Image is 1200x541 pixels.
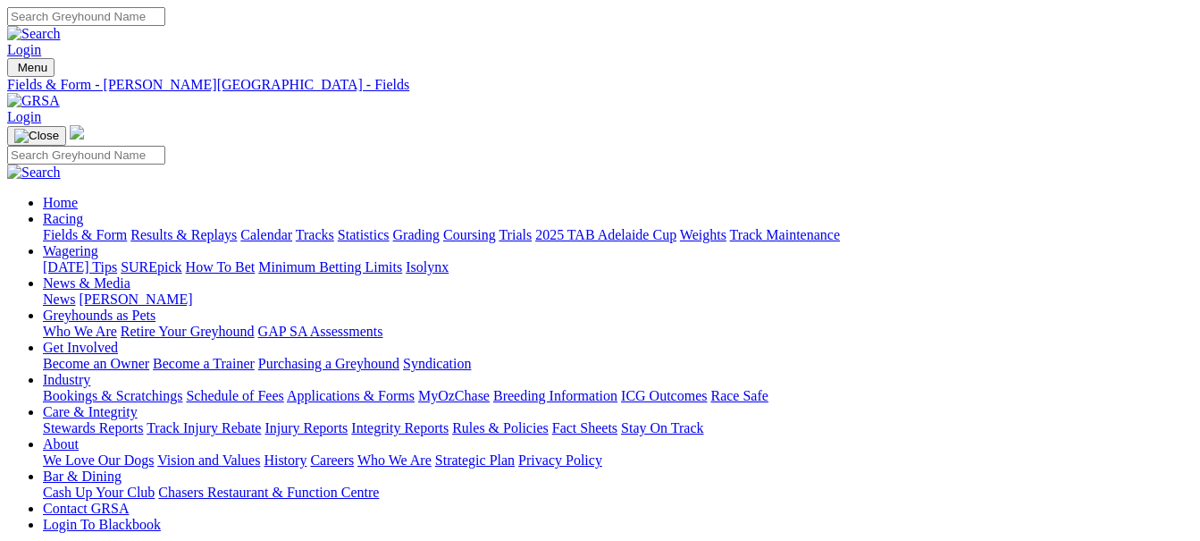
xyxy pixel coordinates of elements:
a: Applications & Forms [287,388,415,403]
a: Fields & Form - [PERSON_NAME][GEOGRAPHIC_DATA] - Fields [7,77,1193,93]
a: Login [7,42,41,57]
a: Get Involved [43,340,118,355]
a: Stewards Reports [43,420,143,435]
a: Tracks [296,227,334,242]
a: Results & Replays [130,227,237,242]
a: About [43,436,79,452]
a: Bookings & Scratchings [43,388,182,403]
a: Home [43,195,78,210]
div: Racing [43,227,1193,243]
a: Coursing [443,227,496,242]
a: Become an Owner [43,356,149,371]
a: Stay On Track [621,420,703,435]
div: Industry [43,388,1193,404]
img: logo-grsa-white.png [70,125,84,139]
a: Cash Up Your Club [43,485,155,500]
a: Racing [43,211,83,226]
button: Toggle navigation [7,58,55,77]
a: Breeding Information [493,388,617,403]
a: Login [7,109,41,124]
a: Wagering [43,243,98,258]
a: How To Bet [186,259,256,275]
img: Close [14,129,59,143]
a: We Love Our Dogs [43,452,154,468]
a: Vision and Values [157,452,260,468]
button: Toggle navigation [7,126,66,146]
a: Trials [499,227,532,242]
a: Strategic Plan [435,452,515,468]
a: Become a Trainer [153,356,255,371]
div: News & Media [43,292,1193,308]
a: Race Safe [710,388,768,403]
a: 2025 TAB Adelaide Cup [535,227,676,242]
a: Bar & Dining [43,469,122,484]
a: Chasers Restaurant & Function Centre [158,485,379,500]
div: Greyhounds as Pets [43,324,1193,340]
a: Privacy Policy [518,452,602,468]
a: Rules & Policies [452,420,549,435]
img: GRSA [7,93,60,109]
img: Search [7,26,61,42]
a: Injury Reports [264,420,348,435]
a: Contact GRSA [43,501,129,516]
a: Fact Sheets [552,420,617,435]
a: Track Injury Rebate [147,420,261,435]
a: Fields & Form [43,227,127,242]
a: Grading [393,227,440,242]
span: Menu [18,61,47,74]
a: Login To Blackbook [43,517,161,532]
a: Retire Your Greyhound [121,324,255,339]
a: Who We Are [43,324,117,339]
input: Search [7,146,165,165]
a: Calendar [240,227,292,242]
div: Care & Integrity [43,420,1193,436]
a: Weights [680,227,726,242]
a: [DATE] Tips [43,259,117,275]
a: Schedule of Fees [186,388,283,403]
a: Integrity Reports [351,420,449,435]
div: Wagering [43,259,1193,275]
a: News & Media [43,275,130,291]
a: Who We Are [357,452,432,468]
a: Syndication [403,356,471,371]
a: History [264,452,306,468]
a: Industry [43,372,90,387]
a: ICG Outcomes [621,388,707,403]
a: Greyhounds as Pets [43,308,155,323]
div: Get Involved [43,356,1193,372]
a: Track Maintenance [730,227,840,242]
a: Statistics [338,227,390,242]
a: Careers [310,452,354,468]
img: Search [7,165,61,181]
a: [PERSON_NAME] [79,292,192,307]
a: MyOzChase [418,388,490,403]
a: News [43,292,75,307]
a: Isolynx [406,259,449,275]
a: SUREpick [121,259,181,275]
input: Search [7,7,165,26]
div: Bar & Dining [43,485,1193,501]
div: About [43,452,1193,469]
a: Purchasing a Greyhound [258,356,399,371]
a: Minimum Betting Limits [258,259,402,275]
a: Care & Integrity [43,404,138,419]
a: GAP SA Assessments [258,324,383,339]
